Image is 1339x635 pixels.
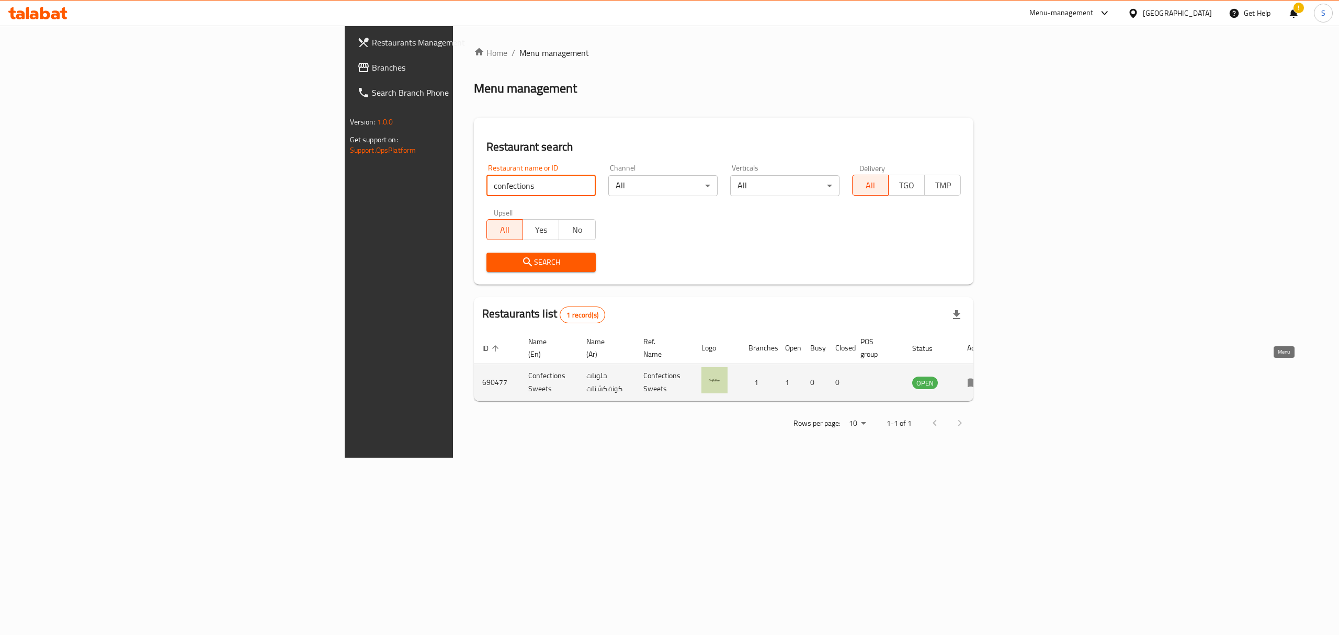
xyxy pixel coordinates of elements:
[852,175,889,196] button: All
[857,178,884,193] span: All
[802,364,827,401] td: 0
[486,175,596,196] input: Search for restaurant name or ID..
[350,115,376,129] span: Version:
[560,307,605,323] div: Total records count
[563,222,591,237] span: No
[777,364,802,401] td: 1
[474,47,974,59] nav: breadcrumb
[560,310,605,320] span: 1 record(s)
[372,36,560,49] span: Restaurants Management
[527,222,555,237] span: Yes
[635,364,693,401] td: Confections Sweets
[608,175,718,196] div: All
[924,175,961,196] button: TMP
[586,335,622,360] span: Name (Ar)
[495,256,587,269] span: Search
[482,342,502,355] span: ID
[693,332,740,364] th: Logo
[793,417,841,430] p: Rows per page:
[486,139,961,155] h2: Restaurant search
[802,332,827,364] th: Busy
[474,80,577,97] h2: Menu management
[888,175,925,196] button: TGO
[523,219,559,240] button: Yes
[349,30,569,55] a: Restaurants Management
[740,364,777,401] td: 1
[929,178,957,193] span: TMP
[1143,7,1212,19] div: [GEOGRAPHIC_DATA]
[944,302,969,327] div: Export file
[349,80,569,105] a: Search Branch Phone
[912,377,938,389] span: OPEN
[372,61,560,74] span: Branches
[740,332,777,364] th: Branches
[372,86,560,99] span: Search Branch Phone
[860,335,891,360] span: POS group
[912,342,946,355] span: Status
[491,222,519,237] span: All
[486,219,523,240] button: All
[559,219,595,240] button: No
[912,377,938,389] div: OPEN
[730,175,839,196] div: All
[1029,7,1094,19] div: Menu-management
[1321,7,1325,19] span: S
[827,332,852,364] th: Closed
[494,209,513,216] label: Upsell
[486,253,596,272] button: Search
[350,133,398,146] span: Get support on:
[528,335,565,360] span: Name (En)
[578,364,635,401] td: حلويات كونفكشنات
[845,416,870,432] div: Rows per page:
[701,367,728,393] img: Confections Sweets
[887,417,912,430] p: 1-1 of 1
[959,332,995,364] th: Action
[349,55,569,80] a: Branches
[350,143,416,157] a: Support.OpsPlatform
[777,332,802,364] th: Open
[377,115,393,129] span: 1.0.0
[482,306,605,323] h2: Restaurants list
[827,364,852,401] td: 0
[859,164,886,172] label: Delivery
[893,178,921,193] span: TGO
[474,332,995,401] table: enhanced table
[643,335,680,360] span: Ref. Name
